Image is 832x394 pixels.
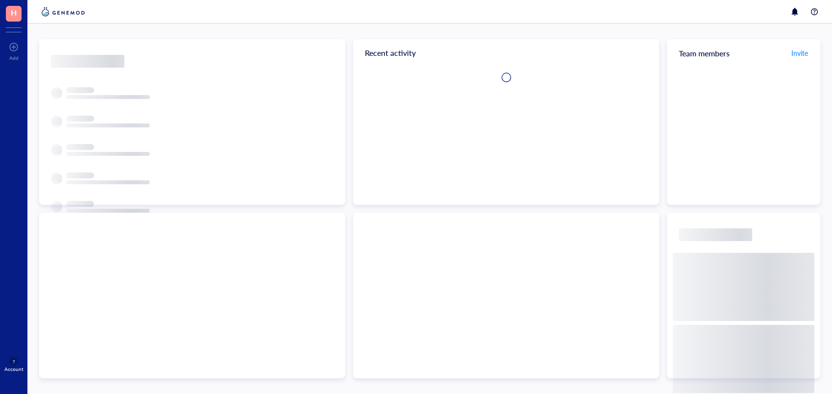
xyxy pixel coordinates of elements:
[11,6,17,19] span: H
[39,6,87,18] img: genemod-logo
[791,45,808,61] button: Invite
[353,39,659,67] div: Recent activity
[791,48,808,58] span: Invite
[667,39,820,67] div: Team members
[9,55,19,61] div: Add
[4,366,24,372] div: Account
[13,359,15,365] span: ?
